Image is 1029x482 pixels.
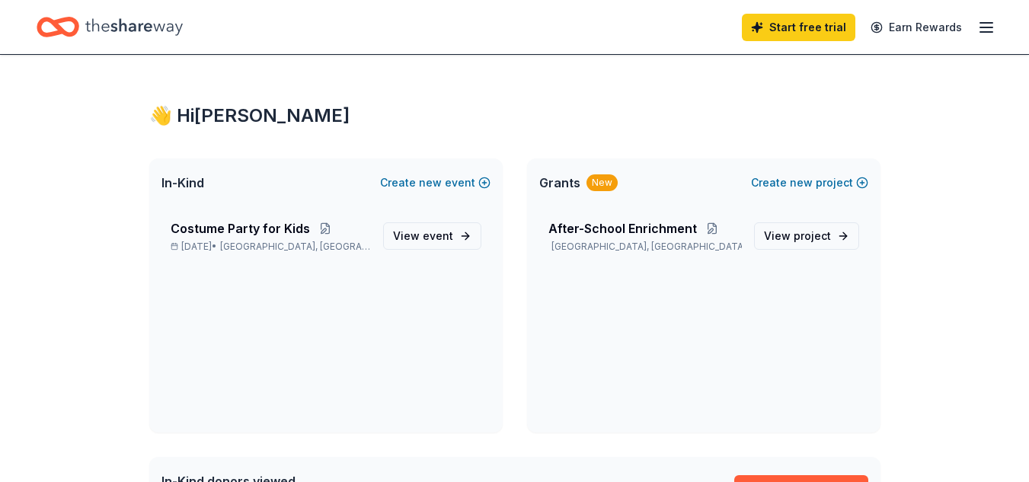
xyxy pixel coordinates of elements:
a: View event [383,222,481,250]
span: project [794,229,831,242]
span: View [393,227,453,245]
div: New [586,174,618,191]
span: [GEOGRAPHIC_DATA], [GEOGRAPHIC_DATA] [220,241,370,253]
span: Grants [539,174,580,192]
a: Home [37,9,183,45]
span: View [764,227,831,245]
p: [GEOGRAPHIC_DATA], [GEOGRAPHIC_DATA] [548,241,742,253]
button: Createnewevent [380,174,491,192]
span: After-School Enrichment [548,219,697,238]
span: event [423,229,453,242]
span: Costume Party for Kids [171,219,310,238]
span: In-Kind [161,174,204,192]
span: new [790,174,813,192]
p: [DATE] • [171,241,371,253]
a: View project [754,222,859,250]
div: 👋 Hi [PERSON_NAME] [149,104,880,128]
span: new [419,174,442,192]
a: Earn Rewards [861,14,971,41]
a: Start free trial [742,14,855,41]
button: Createnewproject [751,174,868,192]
